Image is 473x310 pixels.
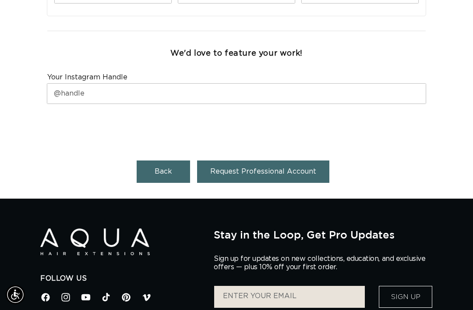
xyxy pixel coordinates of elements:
h2: Stay in the Loop, Get Pro Updates [214,228,433,241]
button: Request Professional Account [197,160,329,183]
button: Back [137,160,190,183]
span: Request Professional Account [210,168,316,175]
span: Back [155,168,172,175]
iframe: Chat Widget [354,215,473,310]
input: ENTER YOUR EMAIL [214,286,365,308]
div: Accessibility Menu [6,285,25,304]
h3: We'd love to feature your work! [170,49,303,59]
p: Sign up for updates on new collections, education, and exclusive offers — plus 10% off your first... [214,255,433,271]
img: Aqua Hair Extensions [40,228,150,255]
label: Your Instagram Handle [47,73,127,82]
h2: Follow Us [40,274,201,283]
input: @handle [47,84,426,103]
